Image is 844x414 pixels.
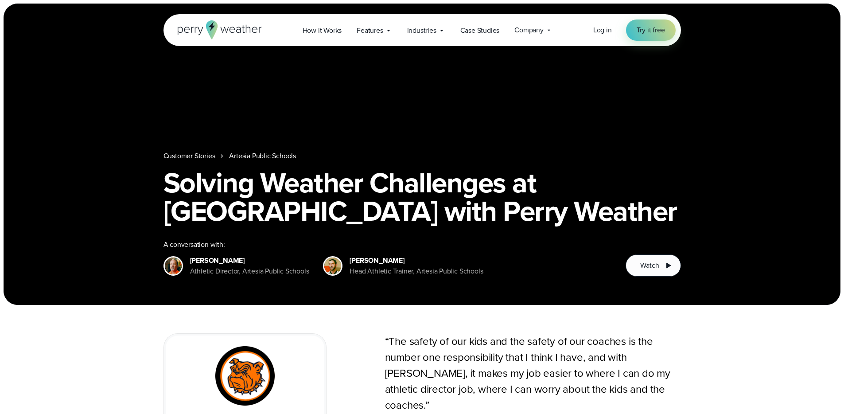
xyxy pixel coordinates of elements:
span: How it Works [303,25,342,36]
a: Try it free [626,20,676,41]
a: Customer Stories [163,151,215,161]
span: Case Studies [460,25,500,36]
a: Artesia Public Schools [229,151,296,161]
a: Case Studies [453,21,507,39]
img: Brian Taylor Artesia Public Schools Athletic Director Headshot [165,258,182,274]
img: Kobe Cayton Artesia Public Schools Athletic Trainer Headshot [324,258,341,274]
span: Features [357,25,383,36]
nav: Breadcrumb [163,151,681,161]
div: Head Athletic Trainer, Artesia Public Schools [350,266,483,277]
div: [PERSON_NAME] [350,255,483,266]
span: Try it free [637,25,665,35]
button: Watch [626,254,681,277]
div: Athletic Director, Artesia Public Schools [190,266,309,277]
span: Industries [407,25,436,36]
div: [PERSON_NAME] [190,255,309,266]
p: “The safety of our kids and the safety of our coaches is the number one responsibility that I thi... [385,333,681,413]
span: Company [514,25,544,35]
a: Log in [593,25,612,35]
h1: Solving Weather Challenges at [GEOGRAPHIC_DATA] with Perry Weather [163,168,681,225]
div: A conversation with: [163,239,612,250]
img: Artesia Public Schools Logo [215,346,275,406]
a: How it Works [295,21,350,39]
span: Watch [640,260,659,271]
